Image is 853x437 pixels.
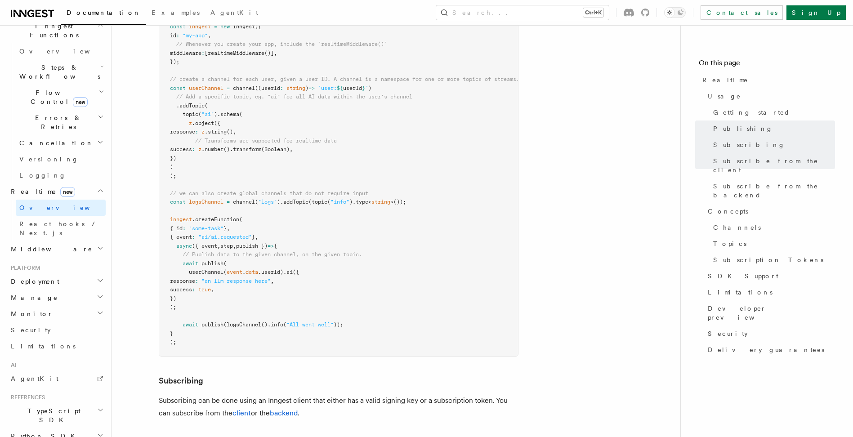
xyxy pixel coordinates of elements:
span: >()); [390,199,406,205]
span: (Boolean) [261,146,290,152]
span: , [233,129,236,135]
a: Subscribing [159,375,203,387]
a: Logging [16,167,106,183]
span: Platform [7,264,40,272]
span: ${ [337,85,343,91]
span: : [183,225,186,232]
span: const [170,85,186,91]
a: Publishing [710,120,835,137]
span: } [252,234,255,240]
a: Examples [146,3,205,24]
span: , [255,234,258,240]
span: string [371,199,390,205]
span: Security [11,326,51,334]
span: channel [233,85,255,91]
span: } [362,85,365,91]
a: Concepts [704,203,835,219]
span: , [211,286,214,293]
span: event [227,269,242,275]
span: Overview [19,48,112,55]
span: publish [201,260,223,267]
span: ` [365,85,368,91]
span: Versioning [19,156,79,163]
span: ({ [255,23,261,30]
span: ) [277,199,280,205]
button: Cancellation [16,135,106,151]
a: AgentKit [205,3,263,24]
span: ); [170,173,176,179]
span: z [198,146,201,152]
button: Search...Ctrl+K [436,5,609,20]
span: Logging [19,172,66,179]
span: const [170,199,186,205]
span: => [308,85,315,91]
span: , [271,278,274,284]
a: Subscription Tokens [710,252,835,268]
span: Cancellation [16,138,94,147]
span: userChannel [189,269,223,275]
span: // Publish data to the given channel, on the given topic. [183,251,362,258]
span: ( [223,269,227,275]
span: ( [308,199,312,205]
span: : [280,85,283,91]
span: "an llm response here" [201,278,271,284]
span: }) [170,155,176,161]
span: = [227,199,230,205]
span: { event [170,234,192,240]
span: Concepts [708,207,748,216]
span: => [268,243,274,249]
span: .addTopic [176,103,205,109]
span: logsChannel [189,199,223,205]
span: new [220,23,230,30]
span: realtimeMiddleware [208,50,264,56]
span: "info" [330,199,349,205]
button: Monitor [7,306,106,322]
button: Steps & Workflows [16,59,106,85]
span: "my-app" [183,32,208,39]
span: : [195,129,198,135]
div: Inngest Functions [7,43,106,183]
span: ( [223,321,227,328]
button: Flow Controlnew [16,85,106,110]
span: ()] [264,50,274,56]
span: success [170,146,192,152]
span: publish }) [236,243,268,249]
span: ) [214,111,217,117]
span: .createFunction [192,216,239,223]
button: Realtimenew [7,183,106,200]
span: string [286,85,305,91]
span: Channels [713,223,761,232]
span: AI [7,361,17,369]
span: { id [170,225,183,232]
span: ( [283,321,286,328]
span: Developer preview [708,304,835,322]
button: Errors & Retries [16,110,106,135]
span: Realtime [7,187,75,196]
span: : [195,278,198,284]
span: true [198,286,211,293]
a: Security [7,322,106,338]
span: () [227,129,233,135]
span: "All went well" [286,321,334,328]
p: Subscribing can be done using an Inngest client that either has a valid signing key or a subscrip... [159,394,518,419]
span: Delivery guarantees [708,345,824,354]
span: ) [305,85,308,91]
span: References [7,394,45,401]
span: Usage [708,92,741,101]
span: .transform [230,146,261,152]
span: { [274,243,277,249]
span: Manage [7,293,58,302]
span: , [217,243,220,249]
span: z [189,120,192,126]
span: )); [334,321,343,328]
span: Subscribe from the client [713,156,835,174]
a: Overview [16,200,106,216]
span: step [220,243,233,249]
a: Documentation [61,3,146,25]
span: channel [233,199,255,205]
span: Steps & Workflows [16,63,100,81]
a: SDK Support [704,268,835,284]
a: Limitations [704,284,835,300]
div: Realtimenew [7,200,106,241]
button: Middleware [7,241,106,257]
